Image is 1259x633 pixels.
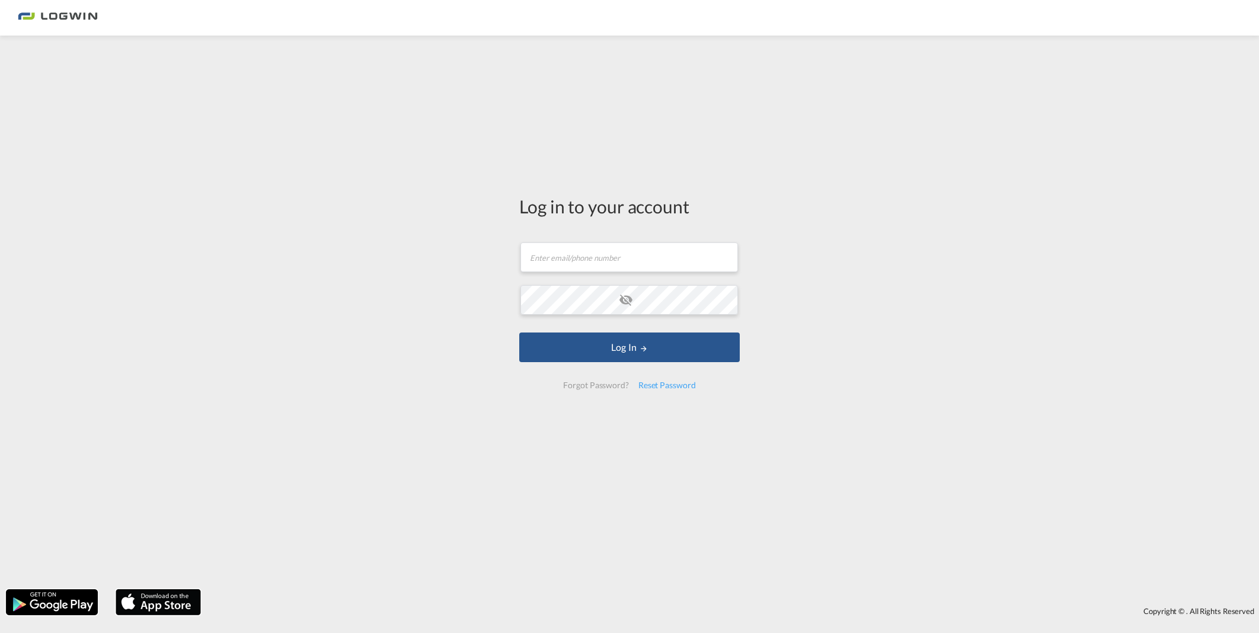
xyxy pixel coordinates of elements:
img: bc73a0e0d8c111efacd525e4c8ad7d32.png [18,5,98,31]
img: apple.png [114,588,202,616]
img: google.png [5,588,99,616]
input: Enter email/phone number [520,242,738,272]
div: Log in to your account [519,194,740,219]
div: Forgot Password? [558,375,633,396]
div: Reset Password [634,375,701,396]
md-icon: icon-eye-off [619,293,633,307]
div: Copyright © . All Rights Reserved [207,601,1259,621]
button: LOGIN [519,333,740,362]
